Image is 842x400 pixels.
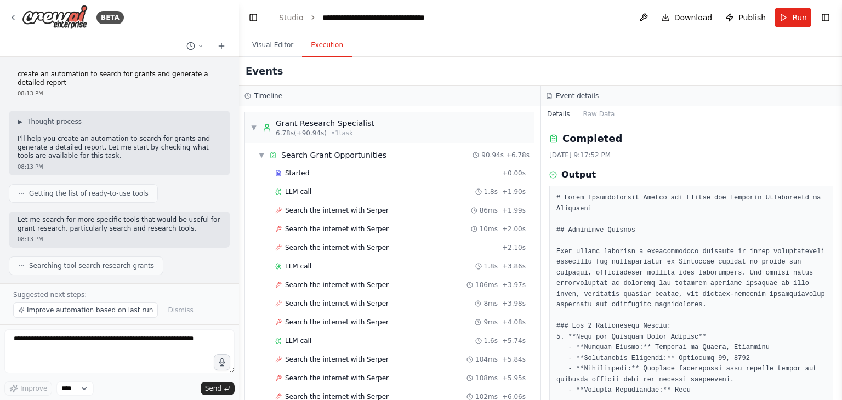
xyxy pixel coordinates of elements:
[276,118,374,129] div: Grant Research Specialist
[502,336,526,345] span: + 5.74s
[502,355,526,364] span: + 5.84s
[213,39,230,53] button: Start a new chat
[502,206,526,215] span: + 1.99s
[502,374,526,382] span: + 5.95s
[285,262,311,271] span: LLM call
[483,299,498,308] span: 8ms
[258,151,265,159] span: ▼
[18,89,221,98] div: 08:13 PM
[484,262,498,271] span: 1.8s
[502,243,526,252] span: + 2.10s
[475,374,498,382] span: 108ms
[18,117,22,126] span: ▶
[483,318,498,327] span: 9ms
[285,355,389,364] span: Search the internet with Serper
[251,123,257,132] span: ▼
[27,117,82,126] span: Thought process
[18,216,221,233] p: Let me search for more specific tools that would be useful for grant research, particularly searc...
[562,131,622,146] h2: Completed
[502,318,526,327] span: + 4.08s
[96,11,124,24] div: BETA
[20,384,47,393] span: Improve
[22,5,88,30] img: Logo
[18,135,221,161] p: I'll help you create an automation to search for grants and generate a detailed report. Let me st...
[162,302,198,318] button: Dismiss
[285,187,311,196] span: LLM call
[285,299,389,308] span: Search the internet with Serper
[561,168,596,181] h3: Output
[285,225,389,233] span: Search the internet with Serper
[541,106,577,122] button: Details
[502,225,526,233] span: + 2.00s
[577,106,622,122] button: Raw Data
[502,262,526,271] span: + 3.86s
[285,206,389,215] span: Search the internet with Serper
[13,290,226,299] p: Suggested next steps:
[29,261,154,270] span: Searching tool search research grants
[18,163,221,171] div: 08:13 PM
[480,206,498,215] span: 86ms
[243,34,302,57] button: Visual Editor
[506,151,530,159] span: + 6.78s
[302,34,352,57] button: Execution
[285,318,389,327] span: Search the internet with Serper
[214,354,230,370] button: Click to speak your automation idea
[279,12,425,23] nav: breadcrumb
[27,306,153,315] span: Improve automation based on last run
[281,150,386,161] div: Search Grant Opportunities
[475,281,498,289] span: 106ms
[480,225,498,233] span: 10ms
[279,13,304,22] a: Studio
[738,12,766,23] span: Publish
[285,374,389,382] span: Search the internet with Serper
[254,92,282,100] h3: Timeline
[484,336,498,345] span: 1.6s
[276,129,327,138] span: 6.78s (+90.94s)
[481,151,504,159] span: 90.94s
[246,64,283,79] h2: Events
[484,187,498,196] span: 1.8s
[502,299,526,308] span: + 3.98s
[818,10,833,25] button: Show right sidebar
[674,12,713,23] span: Download
[29,189,149,198] span: Getting the list of ready-to-use tools
[549,151,833,159] div: [DATE] 9:17:52 PM
[556,92,599,100] h3: Event details
[775,8,811,27] button: Run
[331,129,353,138] span: • 1 task
[475,355,498,364] span: 104ms
[4,381,52,396] button: Improve
[18,235,221,243] div: 08:13 PM
[182,39,208,53] button: Switch to previous chat
[721,8,770,27] button: Publish
[13,302,158,318] button: Improve automation based on last run
[792,12,807,23] span: Run
[502,281,526,289] span: + 3.97s
[246,10,261,25] button: Hide left sidebar
[285,169,309,178] span: Started
[18,117,82,126] button: ▶Thought process
[285,281,389,289] span: Search the internet with Serper
[201,382,235,395] button: Send
[657,8,717,27] button: Download
[502,187,526,196] span: + 1.90s
[18,70,221,87] p: create an automation to search for grants and generate a detailed report
[285,336,311,345] span: LLM call
[285,243,389,252] span: Search the internet with Serper
[205,384,221,393] span: Send
[502,169,526,178] span: + 0.00s
[168,306,193,315] span: Dismiss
